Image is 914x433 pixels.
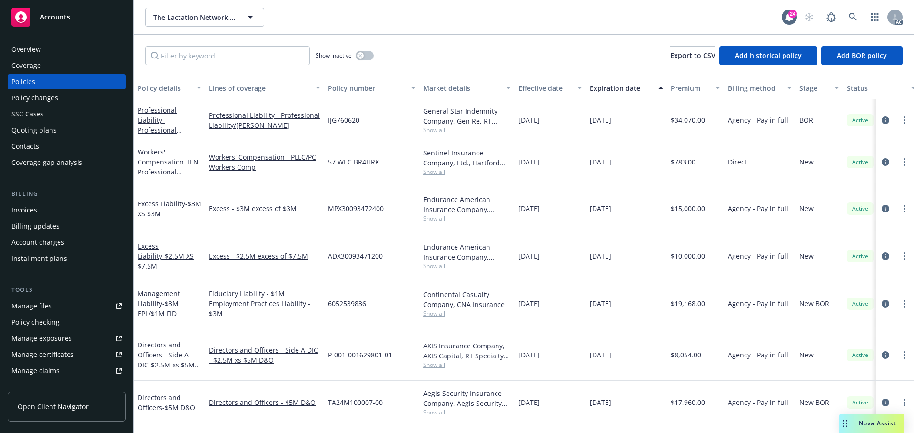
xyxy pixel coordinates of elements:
[209,83,310,93] div: Lines of coverage
[728,83,781,93] div: Billing method
[328,157,379,167] span: 57 WEC BR4HRK
[316,51,352,59] span: Show inactive
[11,298,52,314] div: Manage files
[899,203,910,214] a: more
[719,46,817,65] button: Add historical policy
[8,139,126,154] a: Contacts
[423,361,511,369] span: Show all
[11,235,64,250] div: Account charges
[8,4,126,30] a: Accounts
[880,250,891,262] a: circleInformation
[839,414,904,433] button: Nova Assist
[728,157,747,167] span: Direct
[423,214,511,222] span: Show all
[671,203,705,213] span: $15,000.00
[518,157,540,167] span: [DATE]
[728,203,788,213] span: Agency - Pay in full
[11,123,57,138] div: Quoting plans
[138,241,194,270] a: Excess Liability
[865,8,884,27] a: Switch app
[822,8,841,27] a: Report a Bug
[8,106,126,122] a: SSC Cases
[728,298,788,308] span: Agency - Pay in full
[728,251,788,261] span: Agency - Pay in full
[899,349,910,361] a: more
[728,350,788,360] span: Agency - Pay in full
[11,106,44,122] div: SSC Cases
[899,115,910,126] a: more
[209,110,320,130] a: Professional Liability - Professional Liability/[PERSON_NAME]
[671,115,705,125] span: $34,070.00
[518,115,540,125] span: [DATE]
[8,251,126,266] a: Installment plans
[423,309,511,318] span: Show all
[423,341,511,361] div: AXIS Insurance Company, AXIS Capital, RT Specialty Insurance Services, LLC (RSG Specialty, LLC)
[209,203,320,213] a: Excess - $3M excess of $3M
[799,157,814,167] span: New
[138,199,201,218] span: - $3M XS $3M
[328,298,366,308] span: 6052539836
[851,252,870,260] span: Active
[8,298,126,314] a: Manage files
[328,83,405,93] div: Policy number
[145,46,310,65] input: Filter by keyword...
[11,58,41,73] div: Coverage
[138,199,201,218] a: Excess Liability
[138,340,195,379] a: Directors and Officers - Side A DIC
[735,51,802,60] span: Add historical policy
[724,77,795,99] button: Billing method
[671,83,710,93] div: Premium
[671,350,701,360] span: $8,054.00
[590,203,611,213] span: [DATE]
[844,8,863,27] a: Search
[667,77,724,99] button: Premium
[8,379,126,395] a: Manage BORs
[145,8,264,27] button: The Lactation Network, LLC
[8,123,126,138] a: Quoting plans
[138,106,182,164] a: Professional Liability
[11,42,41,57] div: Overview
[423,148,511,168] div: Sentinel Insurance Company, Ltd., Hartford Insurance Group
[671,251,705,261] span: $10,000.00
[518,251,540,261] span: [DATE]
[899,156,910,168] a: more
[11,315,60,330] div: Policy checking
[847,83,905,93] div: Status
[515,77,586,99] button: Effective date
[590,350,611,360] span: [DATE]
[153,12,236,22] span: The Lactation Network, LLC
[423,194,511,214] div: Endurance American Insurance Company, Sompo International, RT Specialty Insurance Services, LLC (...
[8,189,126,199] div: Billing
[728,115,788,125] span: Agency - Pay in full
[590,83,653,93] div: Expiration date
[899,397,910,408] a: more
[880,203,891,214] a: circleInformation
[423,168,511,176] span: Show all
[11,155,82,170] div: Coverage gap analysis
[423,289,511,309] div: Continental Casualty Company, CNA Insurance
[209,152,320,172] a: Workers' Compensation - PLLC/PC Workers Comp
[328,203,384,213] span: MPX30093472400
[821,46,903,65] button: Add BOR policy
[795,77,843,99] button: Stage
[11,90,58,106] div: Policy changes
[899,298,910,309] a: more
[518,203,540,213] span: [DATE]
[799,115,813,125] span: BOR
[851,116,870,125] span: Active
[8,235,126,250] a: Account charges
[851,398,870,407] span: Active
[518,350,540,360] span: [DATE]
[799,203,814,213] span: New
[209,345,320,365] a: Directors and Officers - Side A DIC - $2.5M xs $5M D&O
[328,397,383,407] span: TA24M100007-00
[851,204,870,213] span: Active
[880,397,891,408] a: circleInformation
[8,331,126,346] span: Manage exposures
[590,298,611,308] span: [DATE]
[590,115,611,125] span: [DATE]
[851,299,870,308] span: Active
[671,298,705,308] span: $19,168.00
[8,58,126,73] a: Coverage
[423,126,511,134] span: Show all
